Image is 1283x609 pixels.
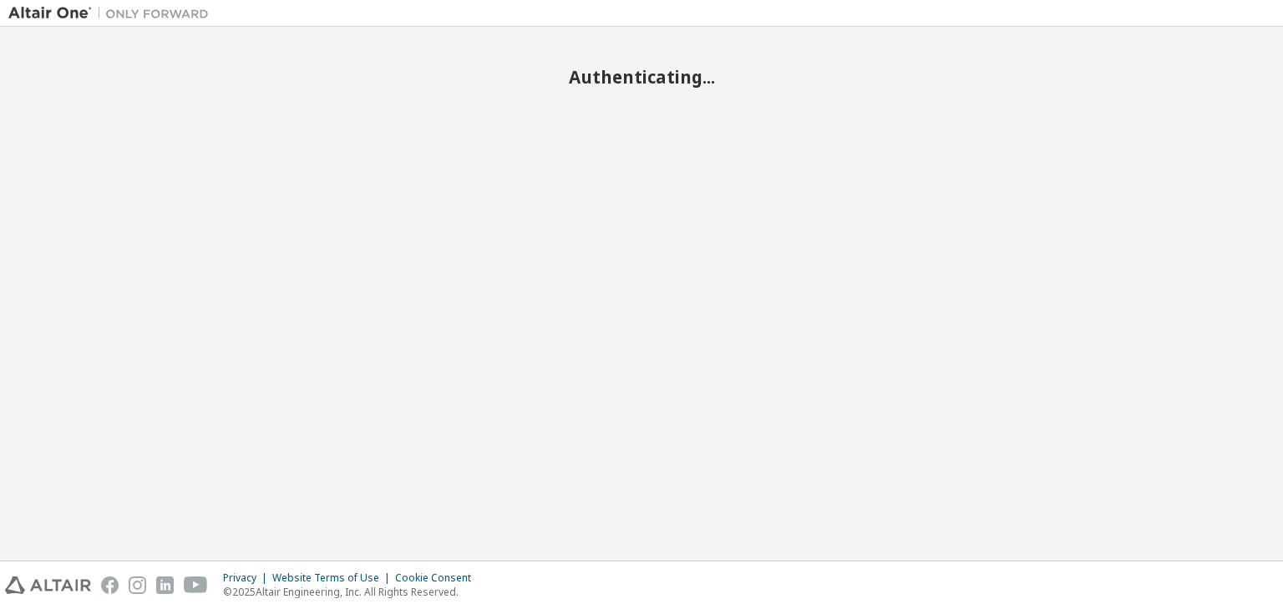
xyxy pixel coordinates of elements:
[101,576,119,594] img: facebook.svg
[156,576,174,594] img: linkedin.svg
[184,576,208,594] img: youtube.svg
[223,571,272,585] div: Privacy
[129,576,146,594] img: instagram.svg
[395,571,481,585] div: Cookie Consent
[272,571,395,585] div: Website Terms of Use
[8,5,217,22] img: Altair One
[223,585,481,599] p: © 2025 Altair Engineering, Inc. All Rights Reserved.
[8,66,1275,88] h2: Authenticating...
[5,576,91,594] img: altair_logo.svg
